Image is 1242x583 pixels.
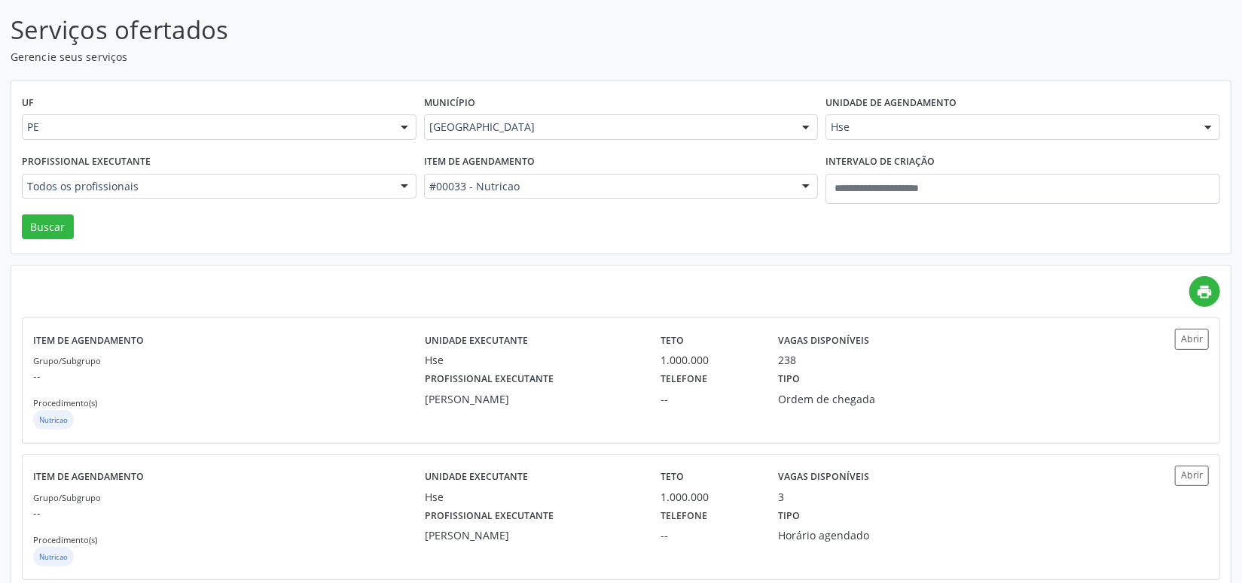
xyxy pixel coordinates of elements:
[1175,329,1209,349] button: Abrir
[661,466,684,489] label: Teto
[1175,466,1209,486] button: Abrir
[779,527,935,543] div: Horário agendado
[661,505,707,528] label: Telefone
[11,11,865,49] p: Serviços ofertados
[33,329,144,352] label: Item de agendamento
[831,120,1189,135] span: Hse
[779,391,935,407] div: Ordem de chegada
[33,505,425,521] p: --
[661,368,707,391] label: Telefone
[1197,284,1213,300] i: print
[425,352,639,368] div: Hse
[27,179,386,194] span: Todos os profissionais
[425,505,554,528] label: Profissional executante
[33,397,97,408] small: Procedimento(s)
[27,120,386,135] span: PE
[661,391,757,407] div: --
[1189,276,1220,307] a: print
[425,329,528,352] label: Unidade executante
[39,415,68,425] small: Nutricao
[424,150,535,174] label: Item de agendamento
[661,489,757,505] div: 1.000.000
[661,527,757,543] div: --
[825,92,957,115] label: Unidade de agendamento
[424,92,475,115] label: Município
[425,466,528,489] label: Unidade executante
[39,552,68,562] small: Nutricao
[22,214,74,240] button: Buscar
[779,352,797,368] div: 238
[425,527,639,543] div: [PERSON_NAME]
[22,92,34,115] label: UF
[825,150,935,174] label: Intervalo de criação
[33,492,101,503] small: Grupo/Subgrupo
[779,368,801,391] label: Tipo
[22,150,151,174] label: Profissional executante
[779,489,785,505] div: 3
[661,352,757,368] div: 1.000.000
[425,489,639,505] div: Hse
[779,329,870,352] label: Vagas disponíveis
[33,355,101,366] small: Grupo/Subgrupo
[429,179,788,194] span: #00033 - Nutricao
[425,391,639,407] div: [PERSON_NAME]
[661,329,684,352] label: Teto
[779,505,801,528] label: Tipo
[429,120,788,135] span: [GEOGRAPHIC_DATA]
[779,466,870,489] label: Vagas disponíveis
[33,534,97,545] small: Procedimento(s)
[33,368,425,384] p: --
[425,368,554,391] label: Profissional executante
[33,466,144,489] label: Item de agendamento
[11,49,865,65] p: Gerencie seus serviços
